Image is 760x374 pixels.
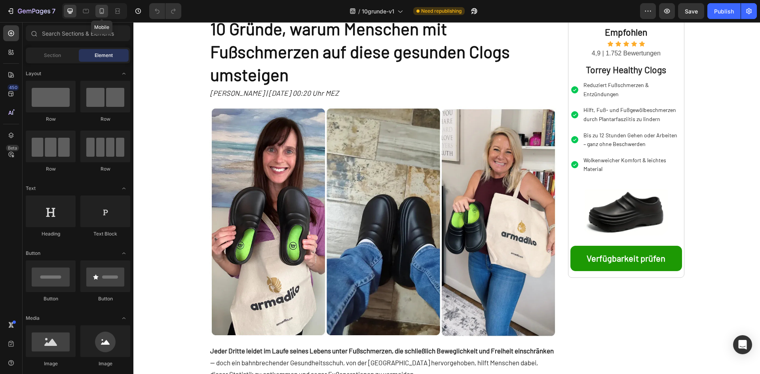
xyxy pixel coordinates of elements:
[118,182,130,195] span: Toggle open
[26,360,76,367] div: Image
[438,26,547,37] p: 4,9 | 1.752 Bewertungen
[358,7,360,15] span: /
[26,250,40,257] span: Button
[26,185,36,192] span: Text
[149,3,181,19] div: Undo/Redo
[707,3,741,19] button: Publish
[118,247,130,260] span: Toggle open
[450,110,544,125] span: Bis zu 12 Stunden Gehen oder Arbeiten – ganz ohne Beschwerden
[6,145,19,151] div: Beta
[3,3,59,19] button: 7
[80,295,130,302] div: Button
[80,230,130,237] div: Text Block
[133,22,760,374] iframe: Design area
[450,84,543,100] span: Hilft, Fuß- und Fußgewölbeschmerzen durch Plantarfasziitis zu lindern
[733,335,752,354] div: Open Intercom Messenger
[118,67,130,80] span: Toggle open
[714,7,734,15] div: Publish
[362,7,394,15] span: 10grunde-v1
[26,25,130,41] input: Search Sections & Elements
[8,84,19,91] div: 450
[450,59,515,75] span: Reduziert Fußschmerzen & Entzündungen
[77,325,420,332] strong: Jeder Dritte leidet im Laufe seines Lebens unter Fußschmerzen, die schließlich Beweglichkeit und ...
[26,165,76,173] div: Row
[26,70,41,77] span: Layout
[77,325,420,356] span: — doch ein bahnbrechender Gesundheitsschuh, von der [GEOGRAPHIC_DATA] hervorgehoben, hilft Mensch...
[52,6,55,16] p: 7
[471,4,514,15] strong: Empfohlen
[26,295,76,302] div: Button
[44,52,61,59] span: Section
[437,224,548,249] a: Verfügbarkeit prüfen
[26,230,76,237] div: Heading
[26,116,76,123] div: Row
[118,312,130,325] span: Toggle open
[80,116,130,123] div: Row
[450,135,533,150] span: Wolkenweicher Komfort & leichtes Material
[421,8,462,15] span: Need republishing
[76,84,424,316] img: gempages_565293778965889810-28e0996b-3483-4b52-b4b8-365d4df713ad.webp
[685,8,698,15] span: Save
[453,231,532,241] strong: Verfügbarkeit prüfen
[80,165,130,173] div: Row
[26,315,40,322] span: Media
[95,52,113,59] span: Element
[452,42,533,53] strong: Torrey Healthy Clogs
[80,360,130,367] div: Image
[77,66,205,75] i: [PERSON_NAME] | [DATE] 00:20 Uhr MEZ
[678,3,704,19] button: Save
[443,159,542,217] img: gempages_565293778965889810-f49ffcac-7000-4afa-82a8-615323a1713e.webp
